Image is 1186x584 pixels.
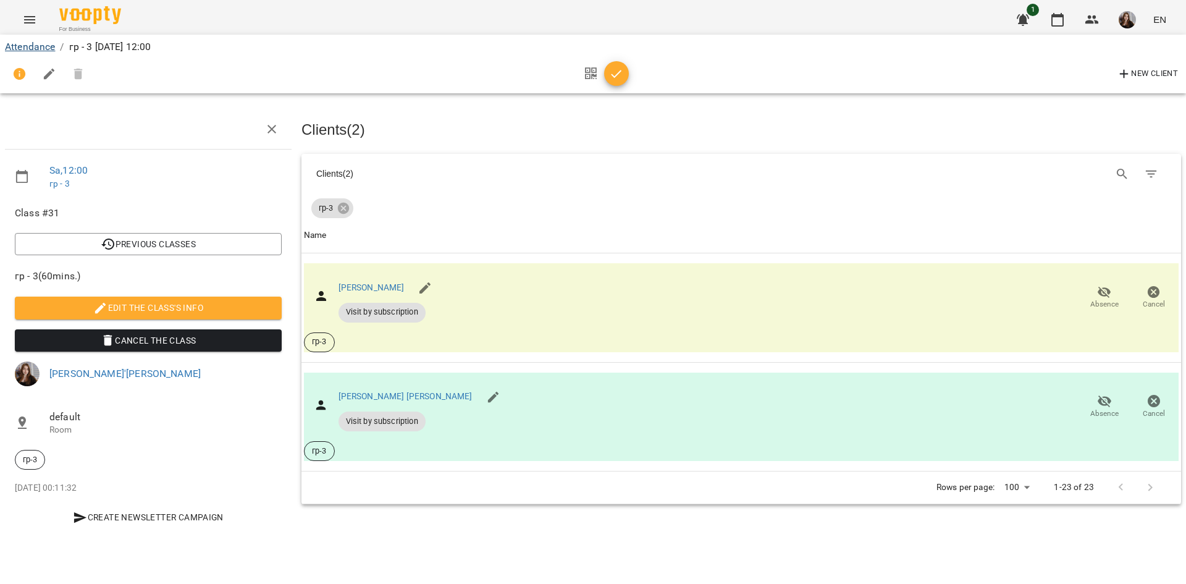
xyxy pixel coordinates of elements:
span: гр - 3 ( 60 mins. ) [15,269,282,284]
button: Create Newsletter Campaign [15,506,282,528]
button: Filter [1137,159,1166,189]
a: Sa , 12:00 [49,164,88,176]
p: [DATE] 00:11:32 [15,482,282,494]
span: For Business [59,25,121,33]
button: Cancel the class [15,329,282,352]
div: 100 [999,478,1034,496]
span: Cancel the class [25,333,272,348]
img: Voopty Logo [59,6,121,24]
div: гр-3 [311,198,353,218]
a: [PERSON_NAME] [339,282,405,292]
img: 6cb9500d2c9559d0c681d3884c4848cf.JPG [15,362,40,386]
span: Absence [1090,299,1119,310]
span: гр-3 [15,454,44,465]
li: / [60,40,64,54]
span: Class #31 [15,206,282,221]
nav: breadcrumb [5,40,1181,54]
button: Cancel [1129,281,1179,315]
div: Table Toolbar [301,154,1181,193]
span: Name [304,228,1179,243]
button: Absence [1080,389,1129,424]
span: New Client [1117,67,1178,82]
div: Sort [304,228,327,243]
a: Attendance [5,41,55,53]
img: 6cb9500d2c9559d0c681d3884c4848cf.JPG [1119,11,1136,28]
span: EN [1153,13,1166,26]
button: EN [1148,8,1171,31]
button: Cancel [1129,389,1179,424]
a: [PERSON_NAME] [PERSON_NAME] [339,391,473,401]
p: Rows per page: [936,481,995,494]
span: Cancel [1143,408,1165,419]
button: Search [1108,159,1137,189]
a: гр - 3 [49,179,70,188]
button: Previous Classes [15,233,282,255]
span: Edit the class's Info [25,300,272,315]
button: Menu [15,5,44,35]
span: Absence [1090,408,1119,419]
a: [PERSON_NAME]'[PERSON_NAME] [49,368,201,379]
span: Cancel [1143,299,1165,310]
span: Previous Classes [25,237,272,252]
span: гр-3 [305,446,334,457]
span: 1 [1027,4,1039,16]
span: Visit by subscription [339,416,426,427]
button: Edit the class's Info [15,297,282,319]
p: гр - 3 [DATE] 12:00 [69,40,151,54]
button: Absence [1080,281,1129,315]
span: default [49,410,282,425]
h3: Clients ( 2 ) [301,122,1181,138]
div: Clients ( 2 ) [316,167,730,180]
button: New Client [1114,64,1181,84]
div: Name [304,228,327,243]
span: гр-3 [305,336,334,347]
p: Room [49,424,282,436]
div: гр-3 [15,450,45,470]
p: 1-23 of 23 [1054,481,1093,494]
span: гр-3 [311,203,340,214]
span: Visit by subscription [339,307,426,318]
span: Create Newsletter Campaign [20,510,277,525]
